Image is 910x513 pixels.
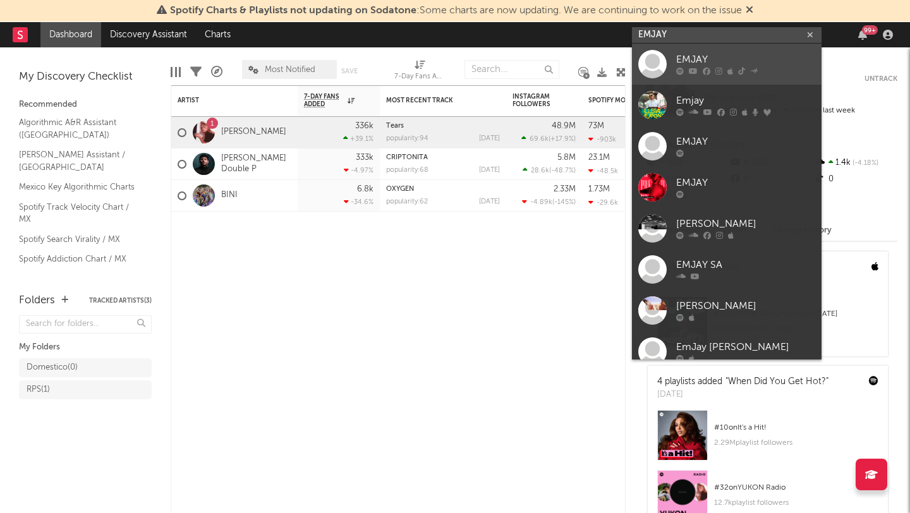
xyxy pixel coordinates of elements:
div: +39.1 % [343,135,373,143]
span: -145 % [554,199,574,206]
div: 99 + [862,25,878,35]
div: EMJAY [676,176,815,191]
div: Most Recent Track [386,97,481,104]
a: Dashboard [40,22,101,47]
div: [DATE] [657,389,828,401]
span: 7-Day Fans Added [304,93,344,108]
div: 0 [813,171,897,188]
a: [PERSON_NAME] [221,127,286,138]
div: ( ) [522,198,576,206]
input: Search for folders... [19,315,152,334]
a: [PERSON_NAME] [632,208,822,249]
div: 2.33M [554,185,576,193]
a: [PERSON_NAME] Double P [221,154,291,175]
a: Tears [386,123,404,130]
span: Most Notified [265,66,315,74]
div: EMJAY [676,52,815,68]
div: Artist [178,97,272,104]
a: BINI [221,190,238,201]
div: [DATE] [479,167,500,174]
div: 12.7k playlist followers [714,495,878,510]
a: Spotify Search Virality / MX [19,232,139,246]
a: EMJAY [632,126,822,167]
div: 6.8k [357,185,373,193]
div: # 10 on It's a Hit! [714,420,878,435]
div: ( ) [523,166,576,174]
button: Untrack [864,73,897,85]
div: My Folders [19,340,152,355]
div: 336k [355,122,373,130]
div: 2.29M playlist followers [714,435,878,450]
div: A&R Pipeline [211,54,222,90]
a: EMJAY SA [632,249,822,290]
button: 99+ [858,30,867,40]
div: [PERSON_NAME] [676,299,815,314]
div: Filters [190,54,202,90]
a: "When Did You Get Hot?" [725,377,828,386]
div: 1.4k [813,155,897,171]
div: CRIPTONITA [386,154,500,161]
a: RPS(1) [19,380,152,399]
a: Algorithmic A&R Assistant ([GEOGRAPHIC_DATA]) [19,116,139,142]
div: popularity: 94 [386,135,428,142]
div: [DATE] [479,198,500,205]
div: -903k [588,135,616,143]
a: EMJAY [632,167,822,208]
div: -4.97 % [344,166,373,174]
div: Tears [386,123,500,130]
div: -29.6k [588,198,618,207]
div: popularity: 62 [386,198,428,205]
span: 28.6k [531,167,549,174]
div: [PERSON_NAME] [676,217,815,232]
a: Spotify Addiction Chart / MX [19,252,139,266]
div: ( ) [521,135,576,143]
input: Search... [464,60,559,79]
span: +17.9 % [550,136,574,143]
div: Recommended [19,97,152,112]
div: 7-Day Fans Added (7-Day Fans Added) [394,54,445,90]
span: 69.6k [530,136,549,143]
div: Folders [19,293,55,308]
a: EmJay [PERSON_NAME] [632,331,822,372]
div: Spotify Monthly Listeners [588,97,683,104]
div: RPS ( 1 ) [27,382,50,397]
div: EmJay [PERSON_NAME] [676,340,815,355]
button: Tracked Artists(3) [89,298,152,304]
div: 333k [356,154,373,162]
div: 23.1M [588,154,610,162]
div: 7-Day Fans Added (7-Day Fans Added) [394,69,445,85]
div: # 32 on YUKON Radio [714,480,878,495]
div: [DATE] [479,135,500,142]
a: OXYGEN [386,186,414,193]
a: #10onIt's a Hit!2.29Mplaylist followers [648,410,888,470]
div: Emjay [676,94,815,109]
div: popularity: 68 [386,167,428,174]
button: Save [341,68,358,75]
a: [PERSON_NAME] [632,290,822,331]
div: EMJAY [676,135,815,150]
a: [PERSON_NAME] Assistant / [GEOGRAPHIC_DATA] [19,148,139,174]
a: Discovery Assistant [101,22,196,47]
a: Domestico(0) [19,358,152,377]
span: -4.89k [530,199,552,206]
a: Charts [196,22,240,47]
span: -48.7 % [551,167,574,174]
div: 5.8M [557,154,576,162]
div: OXYGEN [386,186,500,193]
div: 4 playlists added [657,375,828,389]
div: -48.5k [588,167,618,175]
a: Spotify Track Velocity Chart / MX [19,200,139,226]
div: Domestico ( 0 ) [27,360,78,375]
a: Emjay [632,85,822,126]
div: 48.9M [552,122,576,130]
div: -34.6 % [344,198,373,206]
div: 1.73M [588,185,610,193]
span: : Some charts are now updating. We are continuing to work on the issue [170,6,742,16]
a: CRIPTONITA [386,154,428,161]
a: Mexico Key Algorithmic Charts [19,180,139,194]
div: Instagram Followers [513,93,557,108]
span: Spotify Charts & Playlists not updating on Sodatone [170,6,416,16]
input: Search for artists [632,27,822,43]
div: My Discovery Checklist [19,69,152,85]
a: EMJAY [632,44,822,85]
